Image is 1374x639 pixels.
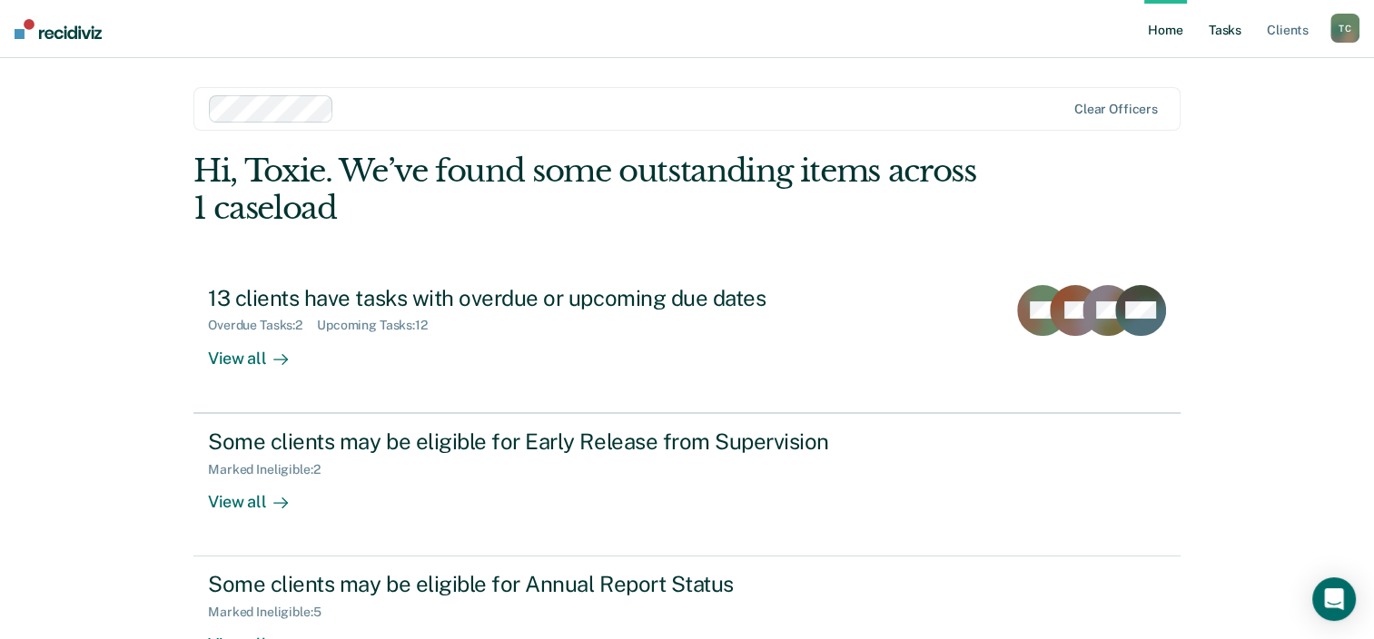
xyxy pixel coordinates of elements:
img: Recidiviz [15,19,102,39]
div: Upcoming Tasks : 12 [317,318,442,333]
div: Clear officers [1074,102,1158,117]
div: Some clients may be eligible for Early Release from Supervision [208,428,845,455]
div: Marked Ineligible : 5 [208,605,335,620]
div: Open Intercom Messenger [1312,577,1356,621]
div: T C [1330,14,1359,43]
a: Some clients may be eligible for Early Release from SupervisionMarked Ineligible:2View all [193,413,1181,556]
div: Marked Ineligible : 2 [208,462,334,477]
div: 13 clients have tasks with overdue or upcoming due dates [208,285,845,311]
div: Some clients may be eligible for Annual Report Status [208,571,845,597]
a: 13 clients have tasks with overdue or upcoming due datesOverdue Tasks:2Upcoming Tasks:12View all [193,270,1181,413]
div: Overdue Tasks : 2 [208,318,317,333]
div: View all [208,333,310,369]
div: View all [208,477,310,512]
button: TC [1330,14,1359,43]
div: Hi, Toxie. We’ve found some outstanding items across 1 caseload [193,152,983,227]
